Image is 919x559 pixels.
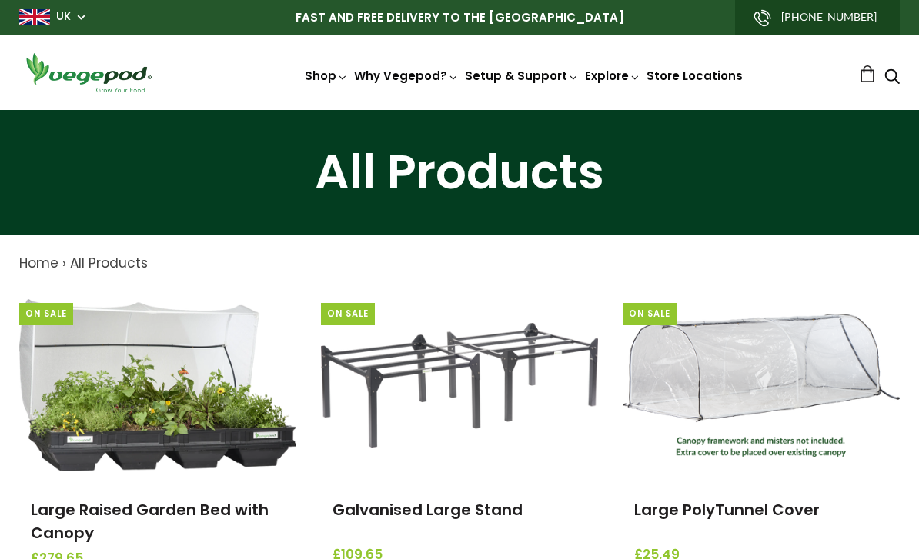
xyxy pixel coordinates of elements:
a: Search [884,70,900,86]
img: Galvanised Large Stand [321,323,598,448]
a: Explore [585,68,640,84]
a: Setup & Support [465,68,579,84]
img: Large Raised Garden Bed with Canopy [19,299,296,472]
a: Store Locations [647,68,743,84]
img: gb_large.png [19,9,50,25]
a: Shop [305,68,348,84]
h1: All Products [19,148,900,196]
a: Large Raised Garden Bed with Canopy [31,499,269,544]
span: › [62,254,66,272]
a: Home [19,254,58,272]
a: Large PolyTunnel Cover [634,499,820,521]
nav: breadcrumbs [19,254,900,274]
a: Galvanised Large Stand [333,499,523,521]
a: UK [56,9,71,25]
a: Why Vegepod? [354,68,459,84]
a: All Products [70,254,148,272]
img: Vegepod [19,51,158,95]
img: Large PolyTunnel Cover [623,314,900,456]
